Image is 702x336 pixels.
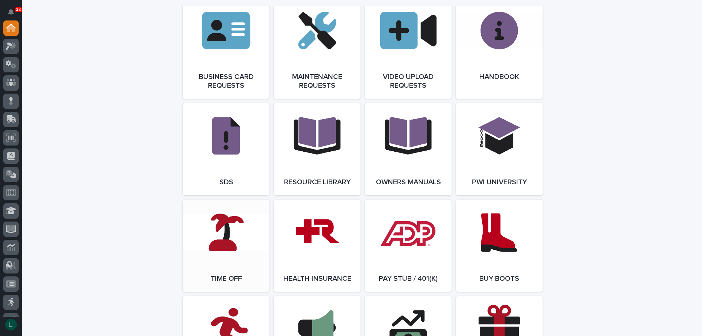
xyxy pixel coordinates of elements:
a: Time Off [183,200,269,292]
a: Buy Boots [456,200,543,292]
button: users-avatar [3,317,19,332]
a: Owners Manuals [365,103,452,195]
p: 33 [16,7,21,12]
a: Pay Stub / 401(k) [365,200,452,292]
a: PWI University [456,103,543,195]
button: Notifications [3,4,19,20]
div: Notifications33 [9,9,19,20]
a: Health Insurance [274,200,361,292]
a: Resource Library [274,103,361,195]
a: SDS [183,103,269,195]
